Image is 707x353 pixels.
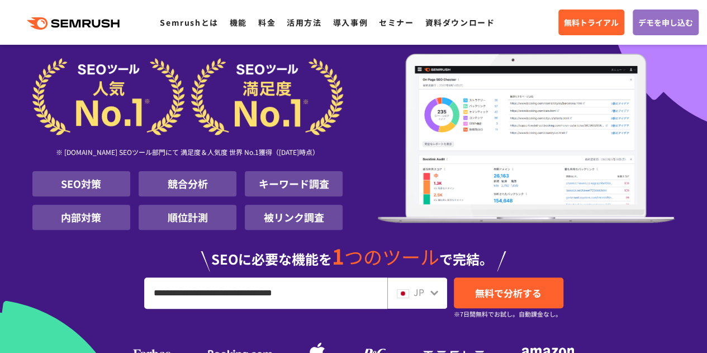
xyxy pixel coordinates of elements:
[454,277,563,308] a: 無料で分析する
[333,17,368,28] a: 導入事例
[145,278,387,308] input: URL、キーワードを入力してください
[454,309,562,319] small: ※7日間無料でお試し。自動課金なし。
[379,17,414,28] a: セミナー
[633,10,699,35] a: デモを申し込む
[139,205,236,230] li: 順位計測
[558,10,624,35] a: 無料トライアル
[230,17,247,28] a: 機能
[439,249,493,269] span: で完結。
[32,171,130,196] li: SEO対策
[564,16,619,29] span: 無料トライアル
[287,17,321,28] a: 活用方法
[32,135,343,171] div: ※ [DOMAIN_NAME] SEOツール部門にて 満足度＆人気度 世界 No.1獲得（[DATE]時点）
[32,205,130,230] li: 内部対策
[245,171,343,196] li: キーワード調査
[332,241,344,271] span: 1
[139,171,236,196] li: 競合分析
[344,243,439,270] span: つのツール
[638,16,693,29] span: デモを申し込む
[414,285,424,299] span: JP
[32,234,675,271] div: SEOに必要な機能を
[475,286,542,300] span: 無料で分析する
[160,17,218,28] a: Semrushとは
[425,17,495,28] a: 資料ダウンロード
[245,205,343,230] li: 被リンク調査
[258,17,276,28] a: 料金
